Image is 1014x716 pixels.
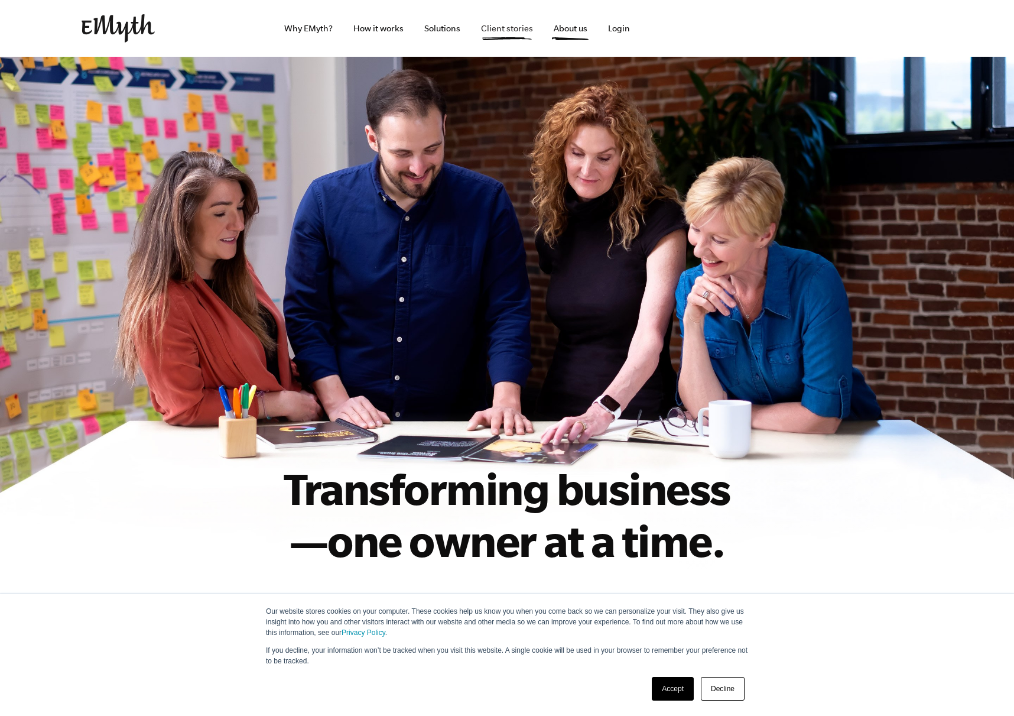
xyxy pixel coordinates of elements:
[247,462,767,566] h1: Transforming business —one owner at a time.
[82,14,155,43] img: EMyth
[701,677,745,701] a: Decline
[335,590,679,675] h4: We’re passionate about helping owners create a business they love leading and a life they love li...
[652,677,694,701] a: Accept
[808,15,932,41] iframe: Embedded CTA
[678,15,802,41] iframe: Embedded CTA
[266,645,748,666] p: If you decline, your information won’t be tracked when you visit this website. A single cookie wi...
[266,606,748,638] p: Our website stores cookies on your computer. These cookies help us know you when you come back so...
[342,628,385,637] a: Privacy Policy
